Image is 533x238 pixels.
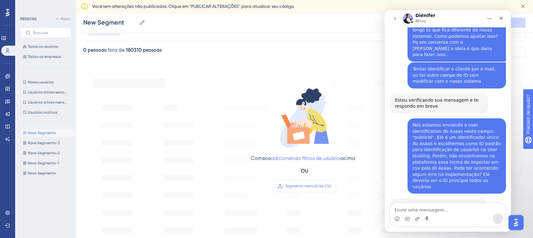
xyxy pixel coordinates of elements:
div: Aline diz… [5,52,121,83]
button: Seletor de emoji [10,206,15,211]
font: pessoas [143,47,162,53]
button: Todas as empresas [20,53,71,60]
font: Novo Segmento [28,171,56,175]
div: Nós estamos enviando o user identification do Asaas neste campo: "publicId". Ele é um identificad... [23,108,121,184]
font: Novo Segmento-3 [28,141,60,145]
button: Novo Segmento [20,169,75,177]
button: Todos os usuários [20,43,71,50]
font: Comece [251,155,271,161]
font: Todas as empresas [28,54,61,59]
button: Novo Segmento-3 [20,139,75,147]
div: Tentar identificar o cliente por e-mail, ou ter outro campo do ID sem modificar com o nosso sistema [28,56,116,75]
font: Segmento manual de CSV [285,184,331,188]
font: OU [301,168,308,174]
font: PESSOAS [20,17,37,21]
button: Novo [54,15,71,23]
font: Novo Segmento-2 [28,151,60,155]
font: adicionando filtros de usuário [271,155,340,161]
iframe: Iniciador do Assistente de IA do UserGuiding [507,213,525,232]
button: Novo Segmento-2 [20,149,75,157]
font: 180310 [126,47,142,53]
font: Novos usuários [28,80,54,84]
font: Usuários ativos mensais [28,100,69,105]
button: Start recording [40,206,45,211]
input: Procurar [33,31,66,35]
button: Seletor de Gif [20,206,25,211]
font: Novo [61,17,70,21]
div: Diênifer diz… [5,83,121,108]
font: Você tem alterações não publicadas. Clique em "PUBLICAR ALTERAÇÕES" para atualizar seu código. [92,4,294,9]
font: Novo Segmento [28,131,56,135]
font: Novo Segmento-1 [28,161,59,165]
button: Usuários inativos [20,109,71,116]
font: Usuários ativos semanais [28,90,72,94]
div: Aline diz… [5,108,121,189]
button: Usuários ativos mensais [20,99,71,106]
div: Esse "padrão mais longo" de IDs, que você mencionou, são IDs aleatórios que o UserGuiding atribui... [5,189,103,233]
font: Usuários inativos [28,110,57,115]
font: Todos os usuários [28,44,58,49]
font: Precisar de ajuda? [15,3,54,8]
button: Enviar mensagem… [108,204,118,214]
font: fora de [108,47,125,53]
font: pessoas [88,47,107,53]
div: Estou verificando sua mensagem e te respondo em breve. [5,83,103,103]
textarea: Envie uma mensagem... [5,193,121,204]
iframe: Chat ao vivo do Intercom [385,10,511,232]
button: Novo Segmento [20,129,75,137]
button: Usuários ativos semanais [20,88,71,96]
button: Novos usuários [20,78,71,86]
button: Carregar anexo [30,206,35,211]
font: 0 [83,47,86,53]
font: acima [340,155,355,161]
div: Nós estamos enviando o user identification do Asaas neste campo: "publicId". Ele é um identificad... [28,112,116,180]
button: Novo Segmento-1 [20,159,75,167]
div: Estou verificando sua mensagem e te respondo em breve. [10,87,98,99]
input: Nome do segmento [83,18,137,27]
div: Tentar identificar o cliente por e-mail, ou ter outro campo do ID sem modificar com o nosso sistema [23,52,121,78]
